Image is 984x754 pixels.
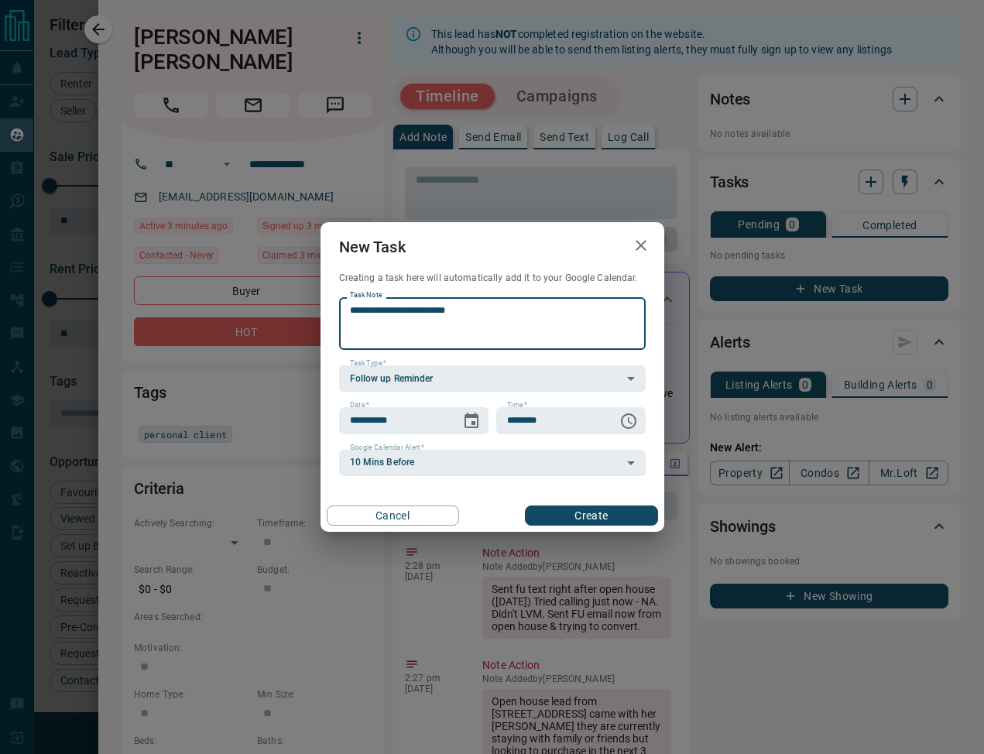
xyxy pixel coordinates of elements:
[350,400,369,410] label: Date
[350,443,424,453] label: Google Calendar Alert
[525,506,657,526] button: Create
[613,406,644,437] button: Choose time, selected time is 6:00 AM
[507,400,527,410] label: Time
[321,222,424,272] h2: New Task
[350,290,382,300] label: Task Note
[327,506,459,526] button: Cancel
[339,365,646,392] div: Follow up Reminder
[339,450,646,476] div: 10 Mins Before
[456,406,487,437] button: Choose date, selected date is Sep 16, 2025
[339,272,646,285] p: Creating a task here will automatically add it to your Google Calendar.
[350,358,386,368] label: Task Type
